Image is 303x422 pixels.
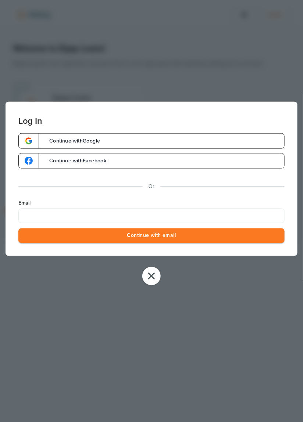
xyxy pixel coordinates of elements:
[18,208,285,223] input: Email Address
[18,153,285,169] a: google-logoContinue withFacebook
[18,133,285,149] a: google-logoContinue withGoogle
[18,199,285,207] label: Email
[18,228,285,243] button: Continue with email
[142,267,161,285] button: Close
[42,158,106,163] span: Continue with Facebook
[42,138,100,144] span: Continue with Google
[18,102,285,126] h3: Log In
[25,137,33,145] img: google-logo
[149,182,154,191] p: Or
[25,157,33,165] img: google-logo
